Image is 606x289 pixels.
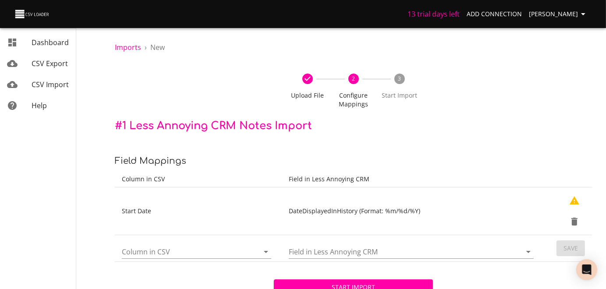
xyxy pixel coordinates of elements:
[564,211,585,232] button: Delete
[380,91,419,100] span: Start Import
[467,9,522,20] span: Add Connection
[115,120,312,132] span: # 1 Less Annoying CRM Notes Import
[352,75,355,82] text: 2
[115,171,282,187] th: Column in CSV
[115,42,141,52] a: Imports
[525,6,592,22] button: [PERSON_NAME]
[32,38,69,47] span: Dashboard
[288,91,327,100] span: Upload File
[260,246,272,258] button: Open
[463,6,525,22] a: Add Connection
[522,246,535,258] button: Open
[282,171,544,187] th: Field in Less Annoying CRM
[145,42,147,53] li: ›
[408,8,460,20] h6: 13 trial days left
[32,101,47,110] span: Help
[115,156,186,166] span: Field Mappings
[14,8,51,20] img: CSV Loader
[576,259,597,280] div: Open Intercom Messenger
[282,187,544,235] td: DateDisplayedInHistory (Format: %m/%d/%Y)
[334,91,373,109] span: Configure Mappings
[398,75,401,82] text: 3
[564,190,585,211] button: Show Warnings
[115,187,282,235] td: Start Date
[32,59,68,68] span: CSV Export
[529,9,588,20] span: [PERSON_NAME]
[150,42,165,53] p: New
[32,80,69,89] span: CSV Import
